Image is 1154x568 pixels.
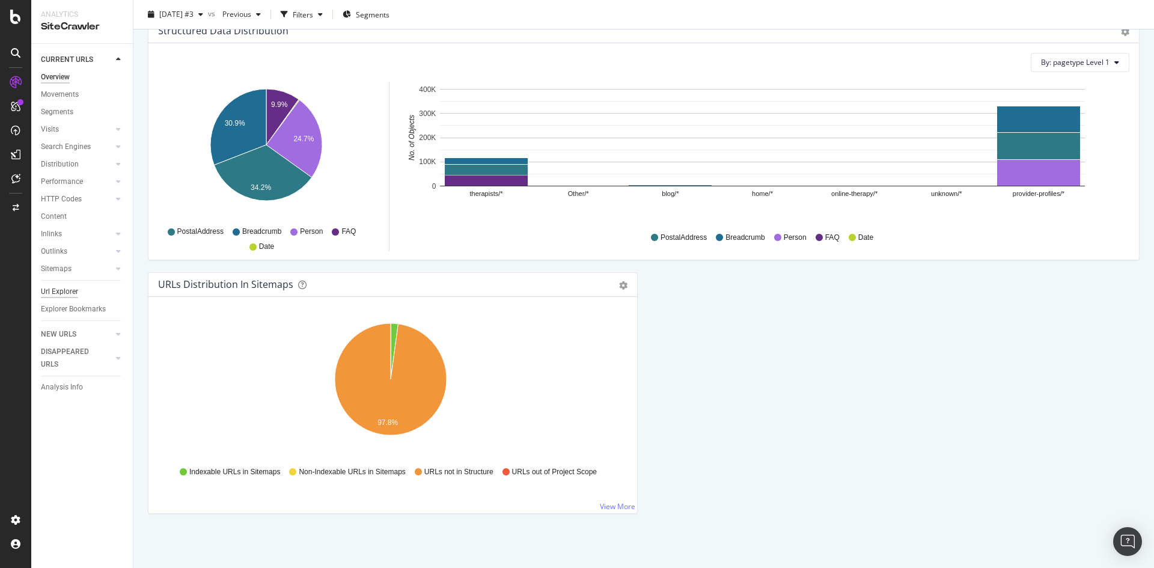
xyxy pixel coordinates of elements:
text: Other/* [568,190,590,197]
div: CURRENT URLS [41,53,93,66]
a: Analysis Info [41,381,124,394]
div: Segments [41,106,73,118]
a: Outlinks [41,245,112,258]
span: URLs not in Structure [424,467,493,477]
a: Distribution [41,158,112,171]
span: Breadcrumb [242,227,281,237]
span: Segments [356,9,389,19]
a: View More [600,501,635,512]
a: DISAPPEARED URLS [41,346,112,371]
text: 0 [432,182,436,191]
span: URLs out of Project Scope [512,467,597,477]
span: Breadcrumb [725,233,765,243]
text: blog/* [662,190,679,197]
div: Overview [41,71,70,84]
a: Inlinks [41,228,112,240]
a: NEW URLS [41,328,112,341]
a: CURRENT URLS [41,53,112,66]
div: NEW URLS [41,328,76,341]
div: SiteCrawler [41,20,123,34]
div: Visits [41,123,59,136]
div: URLs Distribution in Sitemaps [158,278,293,290]
div: gear [619,281,627,290]
div: DISAPPEARED URLS [41,346,102,371]
a: Segments [41,106,124,118]
div: Filters [293,9,313,19]
text: unknown/* [931,190,962,197]
text: therapists/* [470,190,504,197]
div: Search Engines [41,141,91,153]
button: Segments [338,5,394,24]
span: Indexable URLs in Sitemaps [189,467,280,477]
svg: A chart. [158,316,623,456]
text: provider-profiles/* [1013,190,1065,197]
div: Analytics [41,10,123,20]
text: 24.7% [293,135,314,143]
span: Previous [218,9,251,19]
a: Performance [41,176,112,188]
text: 34.2% [251,183,271,192]
button: By: pagetype Level 1 [1031,53,1129,72]
text: online-therapy/* [831,190,878,197]
div: gear [1121,28,1129,36]
a: Sitemaps [41,263,112,275]
div: Explorer Bookmarks [41,303,106,316]
a: Content [41,210,124,223]
div: HTTP Codes [41,193,82,206]
span: Person [784,233,807,243]
div: Url Explorer [41,286,78,298]
a: HTTP Codes [41,193,112,206]
span: vs [208,8,218,18]
div: Outlinks [41,245,67,258]
span: FAQ [341,227,356,237]
a: Movements [41,88,124,101]
a: Search Engines [41,141,112,153]
text: 300K [419,109,436,118]
div: Open Intercom Messenger [1113,527,1142,556]
span: PostalAddress [661,233,707,243]
div: Inlinks [41,228,62,240]
text: home/* [752,190,774,197]
span: Person [300,227,323,237]
text: 9.9% [271,100,288,109]
text: 30.9% [225,119,245,127]
text: 400K [419,85,436,94]
text: No. of Objects [408,115,416,160]
div: Distribution [41,158,79,171]
div: Content [41,210,67,223]
text: 97.8% [377,418,398,427]
svg: A chart. [404,82,1120,221]
span: Date [858,233,873,243]
div: Analysis Info [41,381,83,394]
span: FAQ [825,233,840,243]
a: Visits [41,123,112,136]
button: [DATE] #3 [143,5,208,24]
div: Performance [41,176,83,188]
span: Non-Indexable URLs in Sitemaps [299,467,405,477]
a: Url Explorer [41,286,124,298]
text: 200K [419,133,436,142]
div: Structured Data Distribution [158,25,288,37]
div: Sitemaps [41,263,72,275]
span: By: pagetype Level 1 [1041,57,1110,67]
button: Filters [276,5,328,24]
span: 2025 Oct. 9th #3 [159,9,194,19]
text: 100K [419,157,436,166]
a: Explorer Bookmarks [41,303,124,316]
button: Previous [218,5,266,24]
div: Movements [41,88,79,101]
span: Date [259,242,274,252]
a: Overview [41,71,124,84]
svg: A chart. [161,82,371,221]
span: PostalAddress [177,227,224,237]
